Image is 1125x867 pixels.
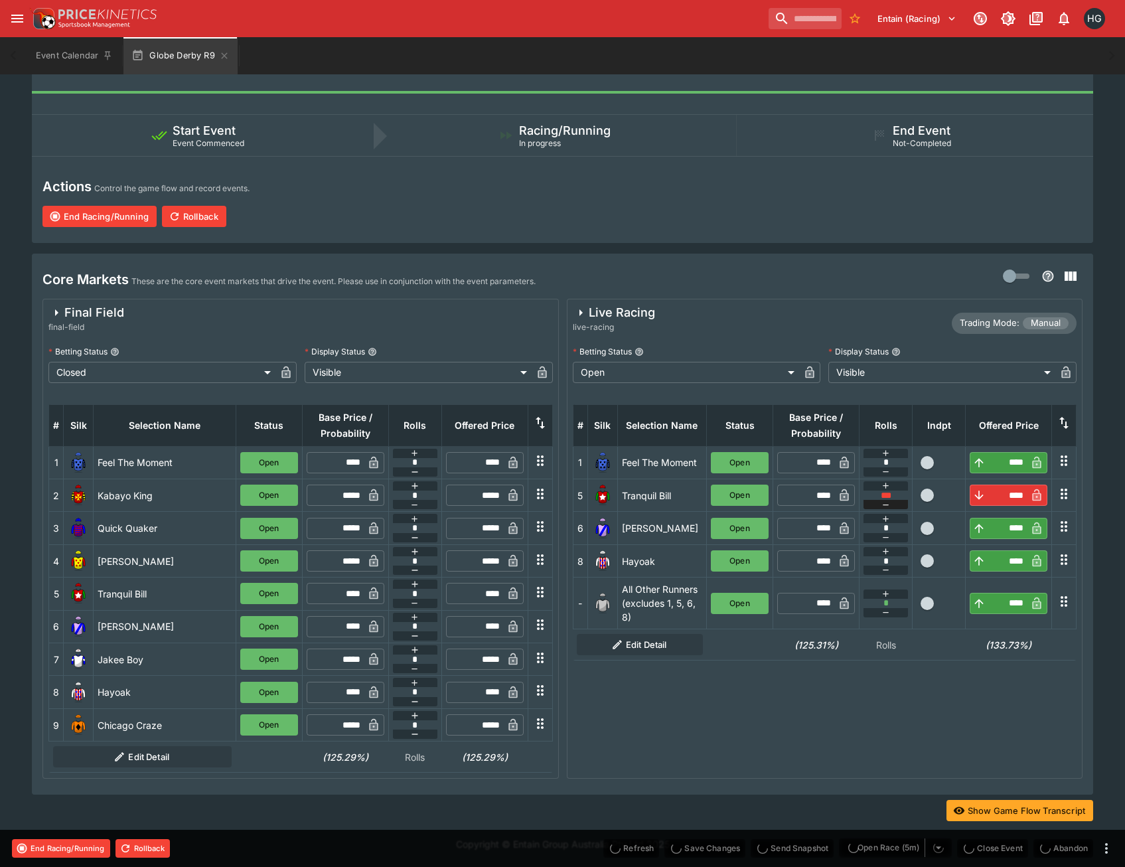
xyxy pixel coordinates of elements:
div: split button [839,838,952,857]
button: Documentation [1024,7,1048,31]
span: final-field [48,321,124,334]
img: runner 8 [68,682,89,703]
span: Not-Completed [893,138,951,148]
span: In progress [519,138,561,148]
th: Base Price / Probability [773,404,860,446]
img: runner 5 [68,583,89,604]
td: 8 [573,544,587,577]
h6: (133.73%) [970,638,1048,652]
h6: (125.29%) [306,750,384,764]
th: Selection Name [94,404,236,446]
img: PriceKinetics Logo [29,5,56,32]
div: Closed [48,362,275,383]
p: These are the core event markets that drive the event. Please use in conjunction with the event p... [131,275,536,288]
div: Visible [305,362,532,383]
th: Base Price / Probability [302,404,388,446]
span: live-racing [573,321,655,334]
td: Kabayo King [94,479,236,512]
button: open drawer [5,7,29,31]
button: Hamish Gooch [1080,4,1109,33]
th: Offered Price [966,404,1052,446]
td: Chicago Craze [94,708,236,741]
p: Rolls [392,750,437,764]
button: Open [711,593,769,614]
td: 4 [49,544,64,577]
img: runner 1 [592,452,613,473]
p: Display Status [305,346,365,357]
button: Open [240,714,298,736]
td: Jakee Boy [94,643,236,676]
button: Open [240,682,298,703]
h6: (125.31%) [777,638,856,652]
img: runner 2 [68,485,89,506]
img: blank-silk.png [592,593,613,614]
button: Rollback [162,206,226,227]
th: Silk [64,404,94,446]
img: runner 9 [68,714,89,736]
td: 5 [49,578,64,610]
th: # [573,404,587,446]
button: Display Status [368,347,377,356]
div: Hamish Gooch [1084,8,1105,29]
th: Silk [587,404,617,446]
img: runner 4 [68,550,89,572]
button: Edit Detail [577,634,703,655]
th: Independent [913,404,966,446]
button: Notifications [1052,7,1076,31]
img: runner 6 [592,518,613,539]
img: runner 6 [68,616,89,637]
button: Open [240,550,298,572]
button: Open [240,452,298,473]
th: Rolls [388,404,441,446]
span: Mark an event as closed and abandoned. [1033,840,1093,854]
button: Betting Status [110,347,119,356]
button: Edit Detail [53,746,232,767]
h4: Actions [42,178,92,195]
th: Status [707,404,773,446]
button: Betting Status [635,347,644,356]
button: Open [711,550,769,572]
img: runner 8 [592,550,613,572]
button: Open [240,583,298,604]
h6: (125.29%) [445,750,524,764]
p: Trading Mode: [960,317,1019,330]
th: # [49,404,64,446]
td: Feel The Moment [94,446,236,479]
button: Open [711,452,769,473]
button: more [1098,840,1114,856]
td: 5 [573,479,587,512]
div: Open [573,362,800,383]
td: 2 [49,479,64,512]
div: Final Field [48,305,124,321]
p: Betting Status [573,346,632,357]
button: Open [240,518,298,539]
th: Status [236,404,302,446]
button: Open [240,616,298,637]
div: Live Racing [573,305,655,321]
span: Event Commenced [173,138,244,148]
button: Connected to PK [968,7,992,31]
th: Rolls [860,404,913,446]
img: runner 1 [68,452,89,473]
img: Sportsbook Management [58,22,130,28]
td: 1 [49,446,64,479]
p: Betting Status [48,346,108,357]
td: 3 [49,512,64,544]
td: [PERSON_NAME] [94,544,236,577]
button: Rollback [115,839,170,858]
img: runner 3 [68,518,89,539]
td: - [573,578,587,629]
td: Hayoak [94,676,236,708]
td: Quick Quaker [94,512,236,544]
button: Display Status [891,347,901,356]
td: 8 [49,676,64,708]
img: runner 5 [592,485,613,506]
span: Manual [1023,317,1069,330]
button: Select Tenant [869,8,964,29]
td: 9 [49,708,64,741]
td: [PERSON_NAME] [617,512,707,544]
h5: End Event [893,123,950,138]
td: All Other Runners (excludes 1, 5, 6, 8) [617,578,707,629]
div: Visible [828,362,1055,383]
td: Hayoak [617,544,707,577]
